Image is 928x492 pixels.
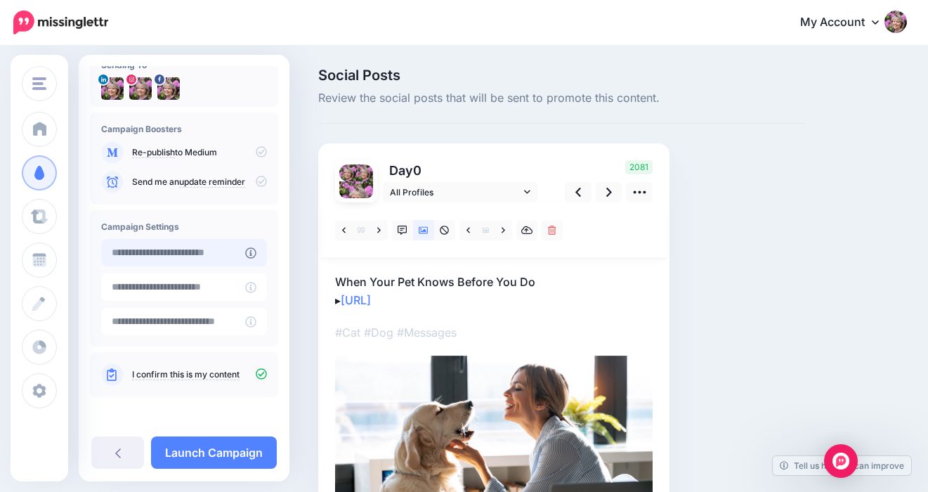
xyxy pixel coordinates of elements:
img: 1563301049719-41716.png [101,77,124,100]
h4: Campaign Boosters [101,124,267,134]
img: 162449568_464119518354413_549544068081178903_n-bsa99486.jpg [339,181,373,215]
p: #Cat #Dog #Messages [335,323,653,342]
img: 162449568_464119518354413_549544068081178903_n-bsa99486.jpg [129,77,152,100]
span: All Profiles [390,185,521,200]
span: Review the social posts that will be sent to promote this content. [318,89,805,108]
a: Re-publish [132,147,175,158]
p: When Your Pet Knows Before You Do ▸ [335,273,653,309]
a: My Account [786,6,907,40]
div: Open Intercom Messenger [824,444,858,478]
span: Social Posts [318,68,805,82]
p: Send me an [132,176,267,188]
a: Tell us how we can improve [773,456,911,475]
a: I confirm this is my content [132,369,240,380]
p: Day [383,160,540,181]
a: update reminder [179,176,245,188]
img: 66608566_2511159742239637_6943006060676382720_n-bsa65918.jpg [157,77,180,100]
a: All Profiles [383,182,537,202]
span: 2081 [625,160,653,174]
p: to Medium [132,146,267,159]
img: 1563301049719-41716.png [339,164,356,181]
img: menu.png [32,77,46,90]
img: 66608566_2511159742239637_6943006060676382720_n-bsa65918.jpg [356,164,373,181]
a: [URL] [341,293,371,307]
h4: Campaign Settings [101,221,267,232]
img: Missinglettr [13,11,108,34]
span: 0 [413,163,421,178]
